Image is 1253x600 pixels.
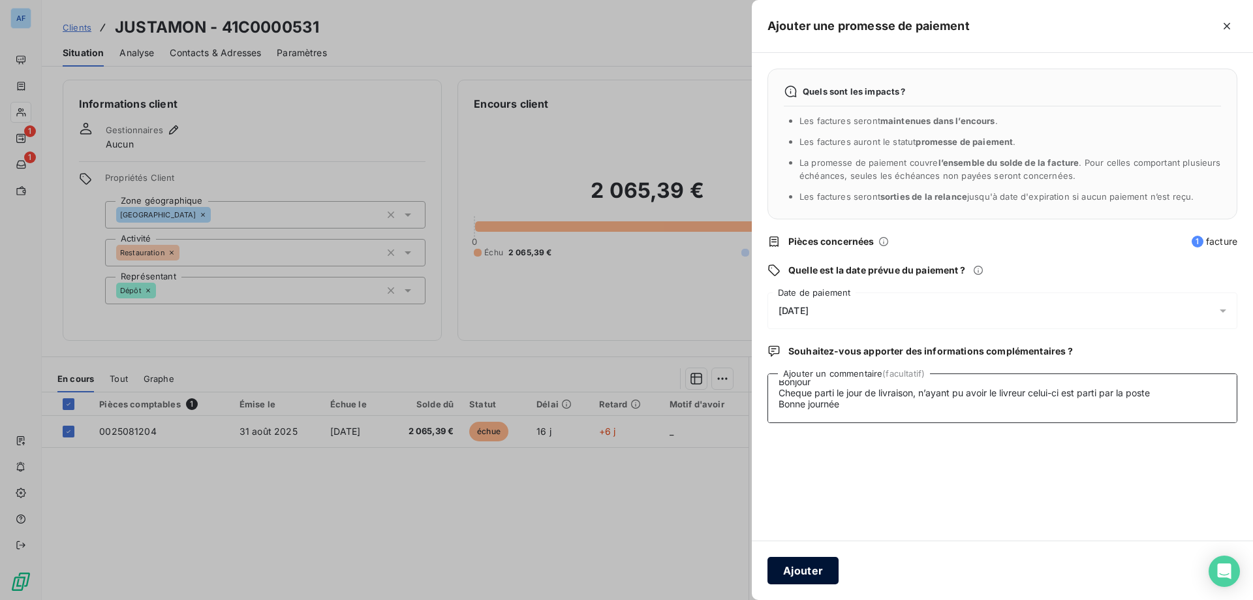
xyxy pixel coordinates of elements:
span: Pièces concernées [788,235,874,248]
span: Les factures auront le statut . [799,136,1016,147]
span: 1 [1192,236,1203,247]
span: Les factures seront . [799,116,998,126]
span: promesse de paiement [916,136,1013,147]
span: Quels sont les impacts ? [803,86,906,97]
span: La promesse de paiement couvre . Pour celles comportant plusieurs échéances, seules les échéances... [799,157,1221,181]
span: Les factures seront jusqu'à date d'expiration si aucun paiement n’est reçu. [799,191,1194,202]
button: Ajouter [767,557,839,584]
span: [DATE] [779,306,809,316]
span: Souhaitez-vous apporter des informations complémentaires ? [788,345,1073,358]
span: facture [1192,235,1237,248]
span: sorties de la relance [880,191,967,202]
h5: Ajouter une promesse de paiement [767,17,970,35]
span: l’ensemble du solde de la facture [938,157,1079,168]
textarea: 15/09_@Client : Bonjour Cheque parti le jour de livraison, n’ayant pu avoir le livreur celui-ci e... [767,373,1237,423]
div: Open Intercom Messenger [1209,556,1240,587]
span: maintenues dans l’encours [880,116,995,126]
span: Quelle est la date prévue du paiement ? [788,264,965,277]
